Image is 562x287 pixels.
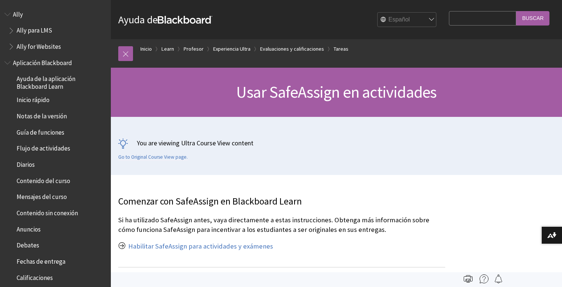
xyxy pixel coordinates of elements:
[17,207,78,217] span: Contenido sin conexión
[13,8,23,18] span: Ally
[17,255,65,265] span: Fechas de entrega
[17,24,52,34] span: Ally para LMS
[140,44,152,54] a: Inicio
[4,8,106,53] nav: Book outline for Anthology Ally Help
[378,13,437,27] select: Site Language Selector
[17,110,67,120] span: Notas de la versión
[236,82,436,102] span: Usar SafeAssign en actividades
[118,215,445,234] p: Si ha utilizado SafeAssign antes, vaya directamente a estas instrucciones. Obtenga más informació...
[17,223,41,233] span: Anuncios
[17,158,35,168] span: Diarios
[213,44,251,54] a: Experiencia Ultra
[17,73,106,90] span: Ayuda de la aplicación Blackboard Learn
[13,57,72,67] span: Aplicación Blackboard
[158,16,212,24] strong: Blackboard
[17,239,39,249] span: Debates
[17,94,50,104] span: Inicio rápido
[118,195,445,208] p: Comenzar con SafeAssign en Blackboard Learn
[17,40,61,50] span: Ally for Websites
[260,44,324,54] a: Evaluaciones y calificaciones
[17,191,67,201] span: Mensajes del curso
[161,44,174,54] a: Learn
[184,44,204,54] a: Profesor
[464,274,473,283] img: Print
[494,274,503,283] img: Follow this page
[17,142,70,152] span: Flujo de actividades
[17,126,64,136] span: Guía de funciones
[17,175,70,185] span: Contenido del curso
[516,11,549,26] input: Buscar
[480,274,488,283] img: More help
[118,154,188,161] a: Go to Original Course View page.
[334,44,348,54] a: Tareas
[118,13,212,26] a: Ayuda deBlackboard
[128,242,273,251] a: Habilitar SafeAssign para actividades y exámenes
[118,138,555,148] p: You are viewing Ultra Course View content
[17,271,53,281] span: Calificaciones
